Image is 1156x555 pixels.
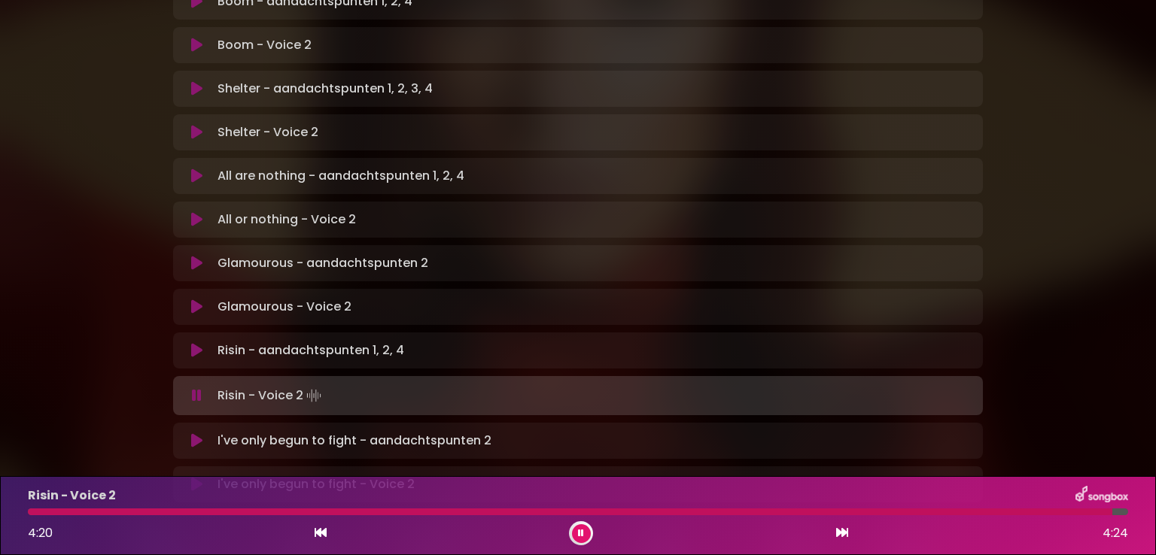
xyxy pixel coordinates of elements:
[218,385,324,406] p: Risin - Voice 2
[218,123,318,141] p: Shelter - Voice 2
[303,385,324,406] img: waveform4.gif
[218,211,356,229] p: All or nothing - Voice 2
[218,298,351,316] p: Glamourous - Voice 2
[218,167,464,185] p: All are nothing - aandachtspunten 1, 2, 4
[218,254,428,272] p: Glamourous - aandachtspunten 2
[28,487,116,505] p: Risin - Voice 2
[218,36,312,54] p: Boom - Voice 2
[1075,486,1128,505] img: songbox-logo-white.png
[28,524,53,541] span: 4:20
[218,341,404,359] p: Risin - aandachtspunten 1, 2, 4
[218,475,415,493] p: I've only begun to fight - Voice 2
[218,432,491,450] p: I've only begun to fight - aandachtspunten 2
[218,80,433,98] p: Shelter - aandachtspunten 1, 2, 3, 4
[1103,524,1128,542] span: 4:24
